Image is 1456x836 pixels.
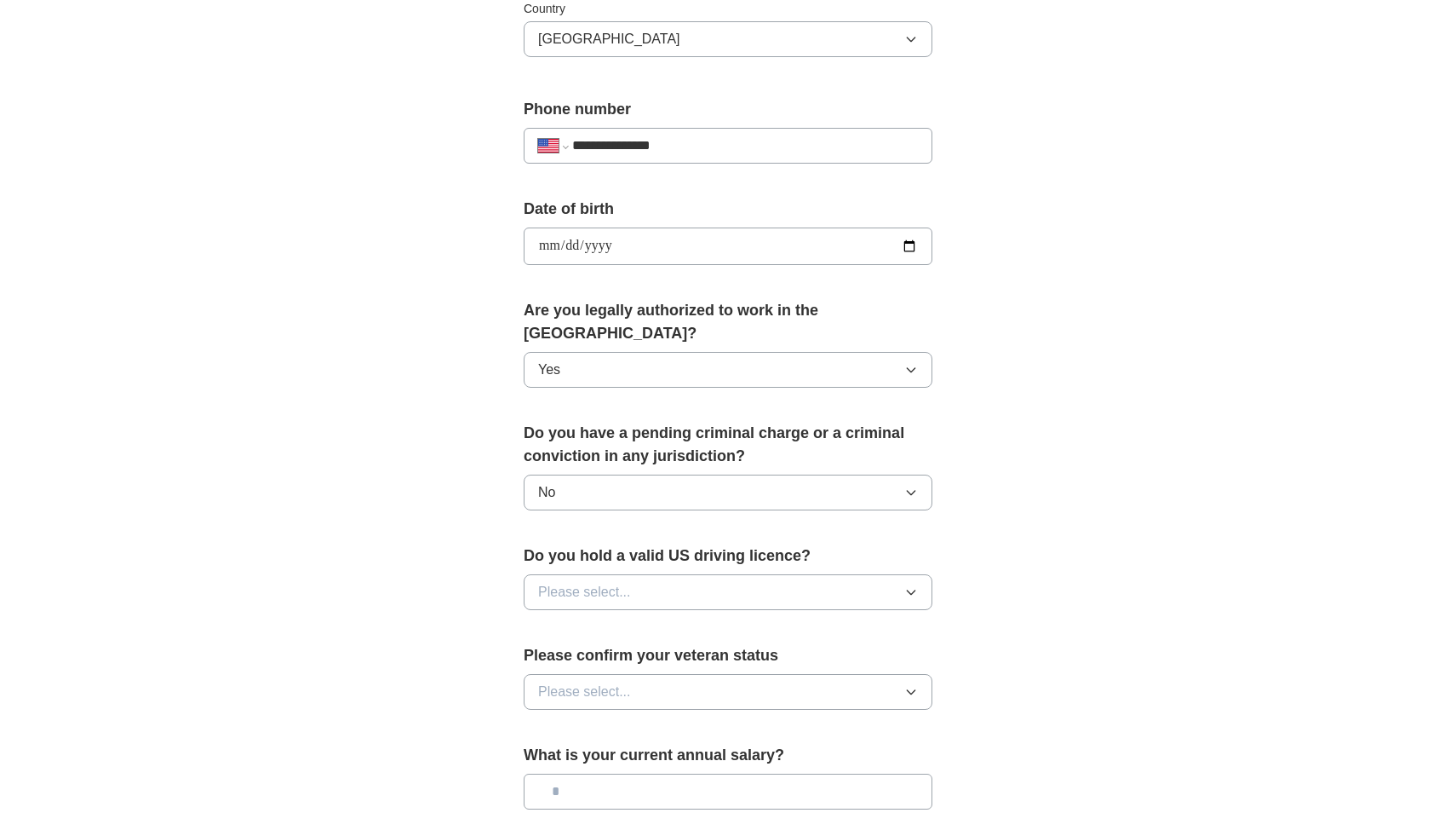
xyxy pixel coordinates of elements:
label: Phone number [524,98,932,121]
span: Yes [538,360,560,380]
button: No [524,475,932,510]
button: Please select... [524,674,932,710]
span: Please select... [538,582,631,602]
button: [GEOGRAPHIC_DATA] [524,21,932,57]
label: Do you hold a valid US driving licence? [524,545,932,568]
label: Please confirm your veteran status [524,644,932,667]
span: [GEOGRAPHIC_DATA] [538,29,680,49]
label: Do you have a pending criminal charge or a criminal conviction in any jurisdiction? [524,422,932,468]
button: Yes [524,352,932,388]
label: Date of birth [524,198,932,221]
span: No [538,482,555,503]
button: Please select... [524,574,932,610]
span: Please select... [538,682,631,702]
label: What is your current annual salary? [524,744,932,767]
label: Are you legally authorized to work in the [GEOGRAPHIC_DATA]? [524,299,932,345]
